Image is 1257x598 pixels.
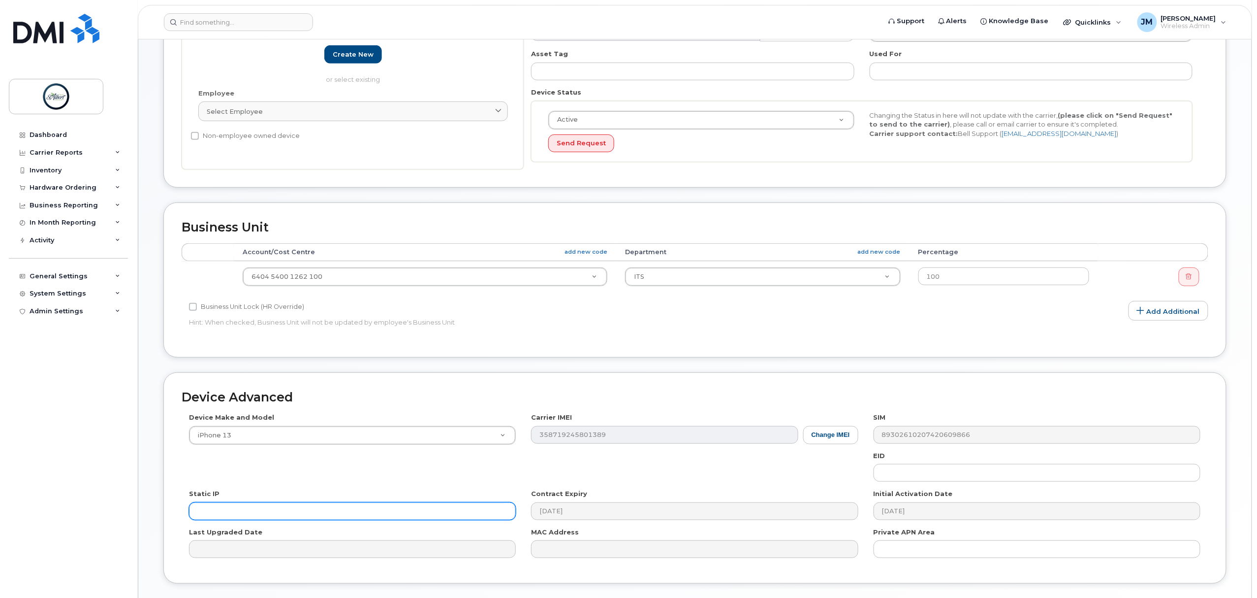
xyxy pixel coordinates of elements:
input: Non-employee owned device [191,132,199,140]
input: Business Unit Lock (HR Override) [189,303,197,311]
label: Employee [198,89,234,98]
a: Create new [324,45,382,64]
button: Change IMEI [803,426,858,444]
span: Select employee [207,107,263,116]
span: Wireless Admin [1161,22,1216,30]
p: Hint: When checked, Business Unit will not be updated by employee's Business Unit [189,318,858,327]
a: 6404 5400 1262 100 [243,268,607,286]
a: Active [549,111,854,129]
input: Find something... [164,13,313,31]
span: ITS [634,273,644,280]
label: Used For [870,49,902,59]
button: Send Request [548,134,614,153]
label: EID [874,451,885,461]
span: JM [1141,16,1153,28]
th: Department [616,243,910,261]
span: Quicklinks [1075,18,1111,26]
a: add new code [858,248,901,256]
label: Static IP [189,489,220,498]
span: Active [551,115,578,124]
label: Business Unit Lock (HR Override) [189,301,304,313]
label: MAC Address [531,528,579,537]
span: [PERSON_NAME] [1161,14,1216,22]
strong: Carrier support contact: [869,130,958,137]
a: iPhone 13 [189,427,515,444]
th: Percentage [910,243,1098,261]
label: Contract Expiry [531,489,587,498]
a: Alerts [931,11,974,31]
span: Alerts [946,16,967,26]
label: Non-employee owned device [191,130,300,142]
a: Knowledge Base [974,11,1056,31]
label: Device Status [531,88,581,97]
label: Device Make and Model [189,413,274,422]
p: or select existing [198,75,508,84]
span: 6404 5400 1262 100 [251,273,322,280]
h2: Business Unit [182,221,1208,234]
a: Support [881,11,931,31]
label: Initial Activation Date [874,489,953,498]
span: Knowledge Base [989,16,1049,26]
label: SIM [874,413,886,422]
label: Carrier IMEI [531,413,572,422]
a: add new code [565,248,607,256]
div: Changing the Status in here will not update with the carrier, , please call or email carrier to e... [862,111,1183,138]
div: Quicklinks [1057,12,1129,32]
label: Last Upgraded Date [189,528,262,537]
h2: Device Advanced [182,391,1208,404]
span: Support [897,16,924,26]
span: iPhone 13 [192,431,231,440]
a: ITS [626,268,900,286]
a: Add Additional [1129,301,1208,321]
a: Select employee [198,101,508,121]
th: Account/Cost Centre [234,243,616,261]
label: Asset Tag [531,49,568,59]
a: [EMAIL_ADDRESS][DOMAIN_NAME] [1002,130,1116,137]
div: Jayden Melnychuk [1131,12,1233,32]
label: Private APN Area [874,528,935,537]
